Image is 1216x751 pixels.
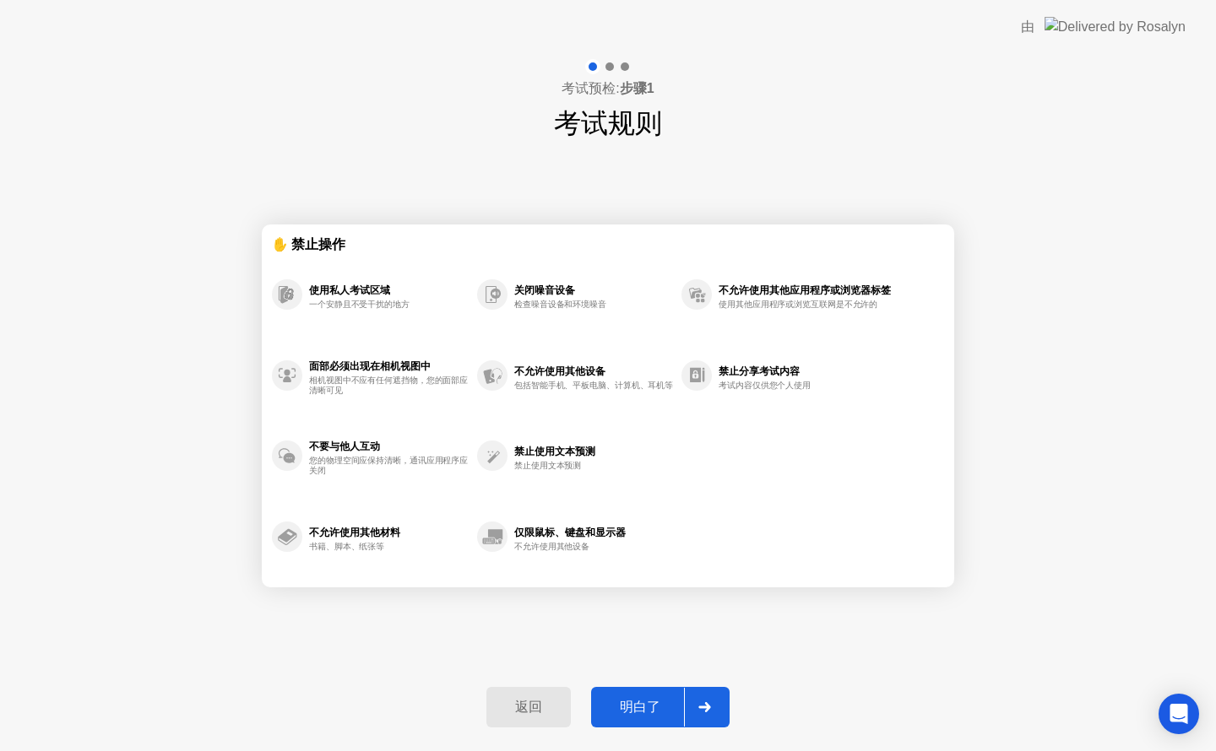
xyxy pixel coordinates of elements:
div: 使用其他应用程序或浏览互联网是不允许的 [719,300,878,310]
div: 使用私人考试区域 [309,284,469,296]
h4: 考试预检: [562,78,654,99]
div: 由 [1021,17,1034,37]
h1: 考试规则 [554,103,662,143]
div: 仅限鼠标、键盘和显示器 [514,527,673,538]
button: 明白了 [591,687,730,727]
img: Delivered by Rosalyn [1045,17,1186,36]
div: 不允许使用其他设备 [514,365,673,377]
div: 书籍、脚本、纸张等 [309,542,469,552]
div: 不允许使用其他材料 [309,527,469,538]
div: 明白了 [596,699,684,716]
div: 面部必须出现在相机视图中 [309,360,469,372]
div: 禁止使用文本预测 [514,461,673,471]
div: 不要与他人互动 [309,440,469,452]
div: 您的物理空间应保持清晰，通讯应用程序应关闭 [309,456,469,476]
div: 包括智能手机、平板电脑、计算机、耳机等 [514,381,673,391]
div: 相机视图中不应有任何遮挡物，您的面部应清晰可见 [309,375,469,396]
div: ✋ 禁止操作 [272,235,899,254]
div: Open Intercom Messenger [1159,694,1199,734]
div: 关闭噪音设备 [514,284,673,296]
div: 考试内容仅供您个人使用 [719,381,878,391]
div: 不允许使用其他设备 [514,542,673,552]
div: 禁止分享考试内容 [719,365,891,377]
div: 不允许使用其他应用程序或浏览器标签 [719,284,891,296]
div: 禁止使用文本预测 [514,446,673,457]
div: 检查噪音设备和环境噪音 [514,300,673,310]
button: 返回 [486,687,571,727]
b: 步骤1 [620,81,654,95]
div: 返回 [491,699,566,716]
div: 一个安静且不受干扰的地方 [309,300,469,310]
